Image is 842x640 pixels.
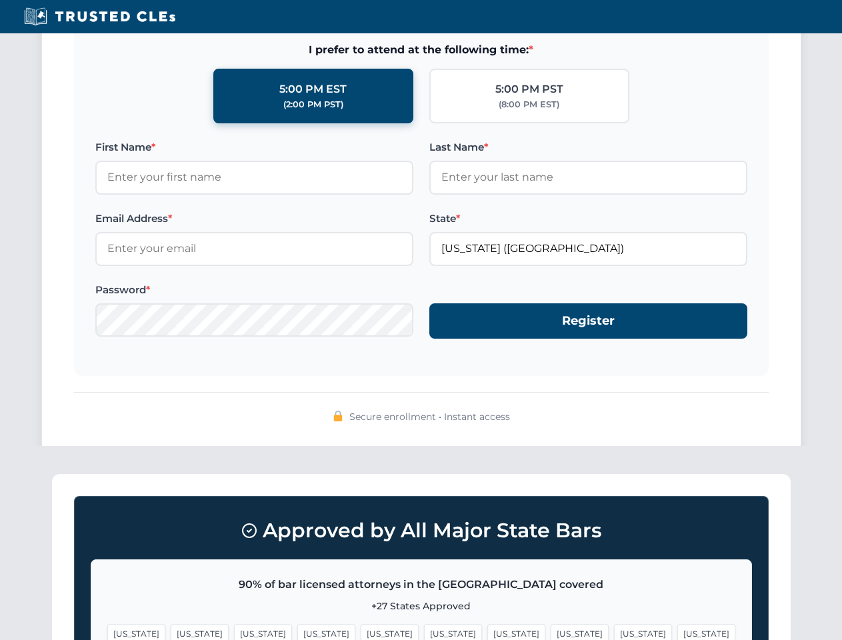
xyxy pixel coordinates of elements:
[95,282,413,298] label: Password
[349,409,510,424] span: Secure enrollment • Instant access
[429,139,747,155] label: Last Name
[495,81,563,98] div: 5:00 PM PST
[91,513,752,549] h3: Approved by All Major State Bars
[429,303,747,339] button: Register
[20,7,179,27] img: Trusted CLEs
[499,98,559,111] div: (8:00 PM EST)
[95,139,413,155] label: First Name
[283,98,343,111] div: (2:00 PM PST)
[107,576,735,593] p: 90% of bar licensed attorneys in the [GEOGRAPHIC_DATA] covered
[279,81,347,98] div: 5:00 PM EST
[95,41,747,59] span: I prefer to attend at the following time:
[429,211,747,227] label: State
[95,161,413,194] input: Enter your first name
[107,599,735,613] p: +27 States Approved
[95,232,413,265] input: Enter your email
[95,211,413,227] label: Email Address
[429,232,747,265] input: Florida (FL)
[333,411,343,421] img: 🔒
[429,161,747,194] input: Enter your last name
